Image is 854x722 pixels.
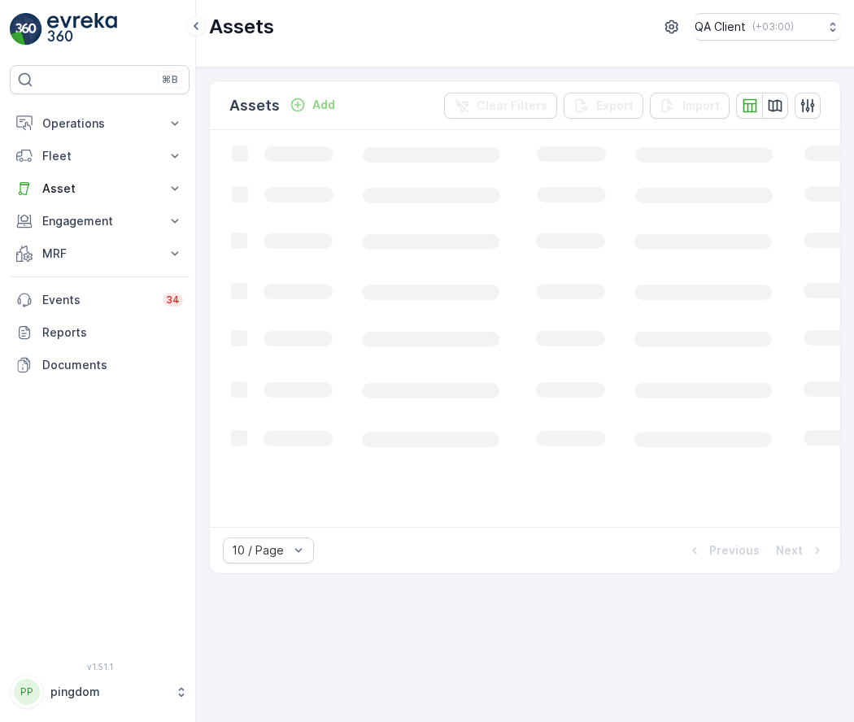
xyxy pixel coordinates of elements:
[229,94,280,117] p: Assets
[752,20,794,33] p: ( +03:00 )
[695,19,746,35] p: QA Client
[444,93,557,119] button: Clear Filters
[14,679,40,705] div: PP
[10,13,42,46] img: logo
[564,93,643,119] button: Export
[166,294,180,307] p: 34
[10,316,190,349] a: Reports
[774,541,827,560] button: Next
[477,98,547,114] p: Clear Filters
[42,357,183,373] p: Documents
[162,73,178,86] p: ⌘B
[10,349,190,381] a: Documents
[10,284,190,316] a: Events34
[596,98,634,114] p: Export
[10,140,190,172] button: Fleet
[209,14,274,40] p: Assets
[42,292,153,308] p: Events
[283,95,342,115] button: Add
[10,675,190,709] button: PPpingdom
[10,205,190,237] button: Engagement
[10,172,190,205] button: Asset
[42,246,157,262] p: MRF
[42,148,157,164] p: Fleet
[685,541,761,560] button: Previous
[10,237,190,270] button: MRF
[709,542,760,559] p: Previous
[42,180,157,197] p: Asset
[42,213,157,229] p: Engagement
[776,542,803,559] p: Next
[650,93,730,119] button: Import
[10,662,190,672] span: v 1.51.1
[42,115,157,132] p: Operations
[10,107,190,140] button: Operations
[42,324,183,341] p: Reports
[47,13,117,46] img: logo_light-DOdMpM7g.png
[682,98,720,114] p: Import
[312,97,335,113] p: Add
[50,684,167,700] p: pingdom
[695,13,841,41] button: QA Client(+03:00)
